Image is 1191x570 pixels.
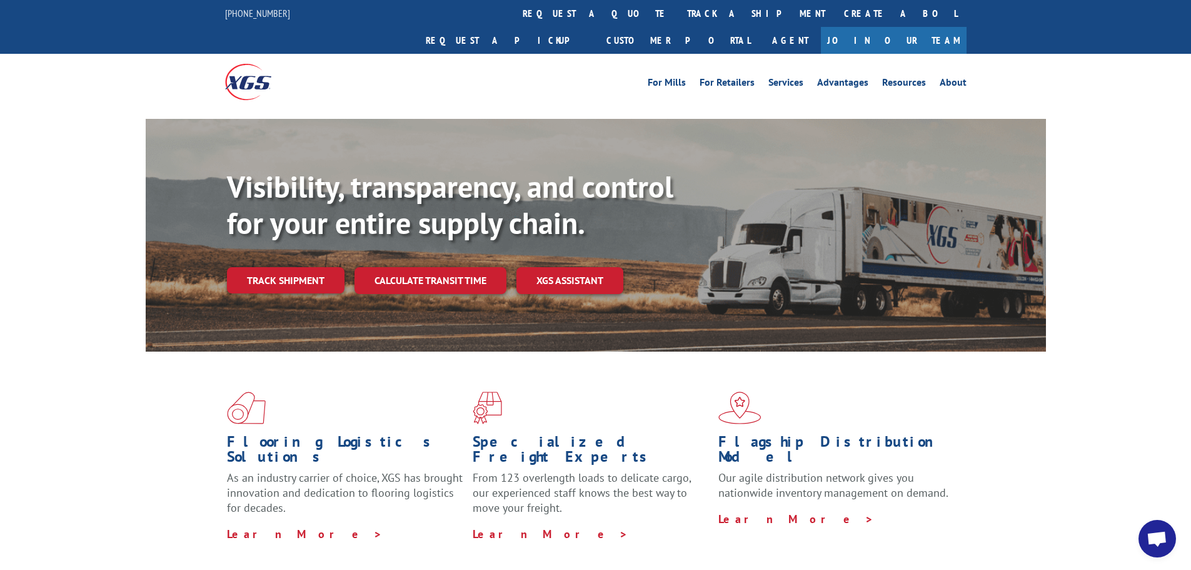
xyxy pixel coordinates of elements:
img: xgs-icon-flagship-distribution-model-red [718,392,761,424]
b: Visibility, transparency, and control for your entire supply chain. [227,167,673,242]
a: Learn More > [227,527,383,541]
a: Request a pickup [416,27,597,54]
a: Join Our Team [821,27,967,54]
a: Agent [760,27,821,54]
a: XGS ASSISTANT [516,267,623,294]
span: As an industry carrier of choice, XGS has brought innovation and dedication to flooring logistics... [227,471,463,515]
p: From 123 overlength loads to delicate cargo, our experienced staff knows the best way to move you... [473,471,709,526]
a: Services [768,78,803,91]
span: Our agile distribution network gives you nationwide inventory management on demand. [718,471,948,500]
a: Calculate transit time [354,267,506,294]
a: Customer Portal [597,27,760,54]
a: Advantages [817,78,868,91]
a: Learn More > [473,527,628,541]
div: Open chat [1138,520,1176,557]
a: About [940,78,967,91]
a: [PHONE_NUMBER] [225,7,290,19]
img: xgs-icon-total-supply-chain-intelligence-red [227,392,266,424]
a: Track shipment [227,267,344,293]
a: Learn More > [718,512,874,526]
h1: Specialized Freight Experts [473,434,709,471]
img: xgs-icon-focused-on-flooring-red [473,392,502,424]
h1: Flagship Distribution Model [718,434,955,471]
h1: Flooring Logistics Solutions [227,434,463,471]
a: Resources [882,78,926,91]
a: For Mills [648,78,686,91]
a: For Retailers [700,78,755,91]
